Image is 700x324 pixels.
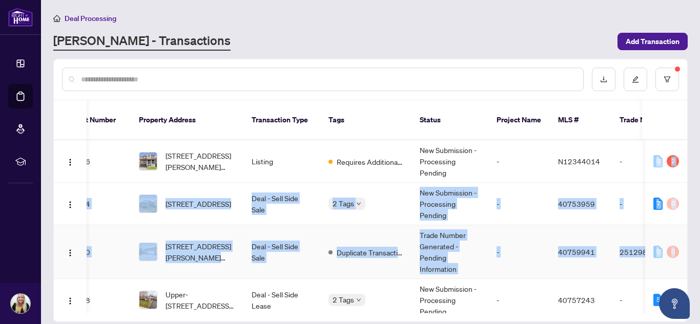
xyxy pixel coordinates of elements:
[558,295,595,305] span: 40757243
[139,291,157,309] img: thumbnail-img
[66,201,74,209] img: Logo
[488,183,550,225] td: -
[411,100,488,140] th: Status
[53,15,60,22] span: home
[139,153,157,170] img: thumbnail-img
[243,140,320,183] td: Listing
[320,100,411,140] th: Tags
[488,140,550,183] td: -
[333,294,354,306] span: 2 Tags
[664,76,671,83] span: filter
[611,183,683,225] td: -
[8,8,33,27] img: logo
[558,199,595,208] span: 40753959
[600,76,607,83] span: download
[66,158,74,166] img: Logo
[62,153,78,169] button: Logo
[558,157,600,166] span: N12344014
[337,156,403,167] span: Requires Additional Docs
[243,183,320,225] td: Deal - Sell Side Sale
[166,150,235,172] span: [STREET_ADDRESS][PERSON_NAME][PERSON_NAME]
[166,241,235,263] span: [STREET_ADDRESS][PERSON_NAME][PERSON_NAME]
[411,183,488,225] td: New Submission - Processing Pending
[411,225,488,279] td: Trade Number Generated - Pending Information
[653,198,663,210] div: 7
[550,100,611,140] th: MLS #
[411,140,488,183] td: New Submission - Processing Pending
[655,68,679,91] button: filter
[62,292,78,308] button: Logo
[62,244,78,260] button: Logo
[611,279,683,321] td: -
[667,155,679,167] div: 2
[667,198,679,210] div: 0
[59,225,131,279] td: 51130
[411,279,488,321] td: New Submission - Processing Pending
[626,33,680,50] span: Add Transaction
[356,297,361,303] span: down
[337,247,403,258] span: Duplicate Transaction
[65,14,116,23] span: Deal Processing
[488,279,550,321] td: -
[131,100,243,140] th: Property Address
[166,198,231,209] span: [STREET_ADDRESS]
[611,225,683,279] td: 2512984 (DUP)
[488,100,550,140] th: Project Name
[611,100,683,140] th: Trade Number
[166,289,235,311] span: Upper-[STREET_ADDRESS][PERSON_NAME]
[66,249,74,257] img: Logo
[356,201,361,206] span: down
[488,225,550,279] td: -
[592,68,615,91] button: download
[243,100,320,140] th: Transaction Type
[66,297,74,305] img: Logo
[653,155,663,167] div: 0
[59,183,131,225] td: 51134
[139,195,157,212] img: thumbnail-img
[653,246,663,258] div: 0
[659,288,690,319] button: Open asap
[53,32,231,51] a: [PERSON_NAME] - Transactions
[59,279,131,321] td: 51118
[558,247,595,256] span: 40759941
[59,100,131,140] th: Ticket Number
[333,198,354,209] span: 2 Tags
[62,196,78,212] button: Logo
[632,76,639,83] span: edit
[11,294,30,313] img: Profile Icon
[653,294,663,306] div: 5
[59,140,131,183] td: 51146
[624,68,647,91] button: edit
[617,33,688,50] button: Add Transaction
[243,279,320,321] td: Deal - Sell Side Lease
[611,140,683,183] td: -
[667,246,679,258] div: 0
[139,243,157,261] img: thumbnail-img
[243,225,320,279] td: Deal - Sell Side Sale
